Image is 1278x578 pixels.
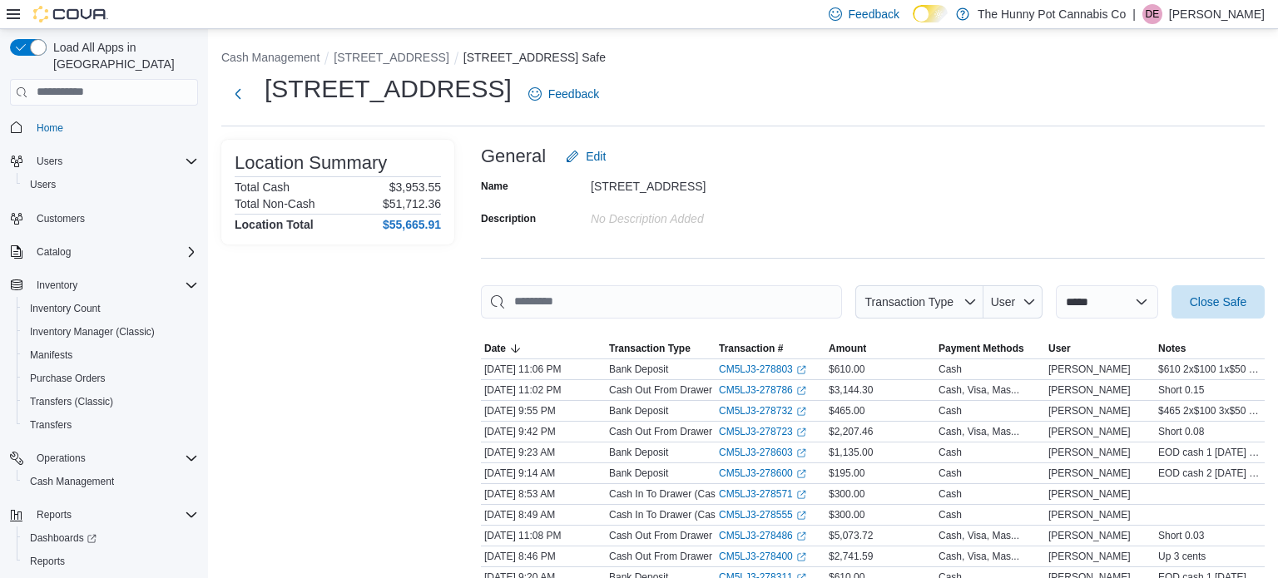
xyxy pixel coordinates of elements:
[719,425,806,438] a: CM5LJ3-278723External link
[609,550,753,563] p: Cash Out From Drawer (Cash 2)
[796,552,806,562] svg: External link
[609,467,668,480] p: Bank Deposit
[609,508,733,521] p: Cash In To Drawer (Cash 1)
[3,206,205,230] button: Customers
[481,484,606,504] div: [DATE] 8:53 AM
[481,442,606,462] div: [DATE] 9:23 AM
[609,487,733,501] p: Cash In To Drawer (Cash 2)
[829,425,873,438] span: $2,207.46
[939,363,962,376] div: Cash
[1158,446,1261,459] span: EOD cash 1 [DATE] $100x4 $50x5 $20x24 $5x1
[221,51,319,64] button: Cash Management
[481,146,546,166] h3: General
[825,338,935,358] button: Amount
[481,526,606,546] div: [DATE] 11:08 PM
[37,279,77,292] span: Inventory
[481,401,606,421] div: [DATE] 9:55 PM
[23,368,198,388] span: Purchase Orders
[1048,446,1131,459] span: [PERSON_NAME]
[3,150,205,173] button: Users
[30,372,106,385] span: Purchase Orders
[796,386,806,396] svg: External link
[829,508,864,521] span: $300.00
[23,322,198,342] span: Inventory Manager (Classic)
[265,72,512,106] h1: [STREET_ADDRESS]
[829,487,864,501] span: $300.00
[864,295,954,309] span: Transaction Type
[30,555,65,568] span: Reports
[1158,383,1204,397] span: Short 0.15
[30,242,198,262] span: Catalog
[23,322,161,342] a: Inventory Manager (Classic)
[481,338,606,358] button: Date
[481,359,606,379] div: [DATE] 11:06 PM
[30,209,92,229] a: Customers
[829,529,873,542] span: $5,073.72
[23,392,198,412] span: Transfers (Classic)
[1048,404,1131,417] span: [PERSON_NAME]
[3,240,205,264] button: Catalog
[939,425,1019,438] div: Cash, Visa, Mas...
[37,245,71,259] span: Catalog
[334,51,448,64] button: [STREET_ADDRESS]
[719,363,806,376] a: CM5LJ3-278803External link
[481,180,508,193] label: Name
[17,550,205,573] button: Reports
[849,6,899,22] span: Feedback
[37,452,86,465] span: Operations
[3,274,205,297] button: Inventory
[716,338,825,358] button: Transaction #
[235,153,387,173] h3: Location Summary
[939,487,962,501] div: Cash
[719,446,806,459] a: CM5LJ3-278603External link
[1158,363,1261,376] span: $610 2x$100 1x$50 13x$20 9x$10 2x$5
[30,275,84,295] button: Inventory
[23,392,120,412] a: Transfers (Classic)
[719,467,806,480] a: CM5LJ3-278600External link
[939,467,962,480] div: Cash
[1171,285,1265,319] button: Close Safe
[30,475,114,488] span: Cash Management
[939,404,962,417] div: Cash
[17,297,205,320] button: Inventory Count
[33,6,108,22] img: Cova
[796,448,806,458] svg: External link
[30,208,198,229] span: Customers
[30,325,155,338] span: Inventory Manager (Classic)
[1048,487,1131,501] span: [PERSON_NAME]
[829,383,873,397] span: $3,144.30
[30,418,72,432] span: Transfers
[591,173,814,193] div: [STREET_ADDRESS]
[939,446,962,459] div: Cash
[221,49,1265,69] nav: An example of EuiBreadcrumbs
[23,551,198,571] span: Reports
[991,295,1016,309] span: User
[978,4,1126,24] p: The Hunny Pot Cannabis Co
[383,218,441,231] h4: $55,665.91
[30,275,198,295] span: Inventory
[30,531,97,545] span: Dashboards
[1146,4,1160,24] span: DE
[463,51,606,64] button: [STREET_ADDRESS] Safe
[3,116,205,140] button: Home
[30,395,113,408] span: Transfers (Classic)
[609,446,668,459] p: Bank Deposit
[606,338,716,358] button: Transaction Type
[796,469,806,479] svg: External link
[935,338,1045,358] button: Payment Methods
[609,404,668,417] p: Bank Deposit
[796,427,806,437] svg: External link
[481,463,606,483] div: [DATE] 9:14 AM
[37,121,63,135] span: Home
[23,368,112,388] a: Purchase Orders
[235,197,315,210] h6: Total Non-Cash
[23,345,79,365] a: Manifests
[17,320,205,343] button: Inventory Manager (Classic)
[23,528,198,548] span: Dashboards
[3,503,205,526] button: Reports
[481,285,842,319] input: This is a search bar. As you type, the results lower in the page will automatically filter.
[23,345,198,365] span: Manifests
[1158,404,1261,417] span: $465 2x$100 3x$50 5x$20 1x$10 1x$5
[17,343,205,367] button: Manifests
[609,342,691,355] span: Transaction Type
